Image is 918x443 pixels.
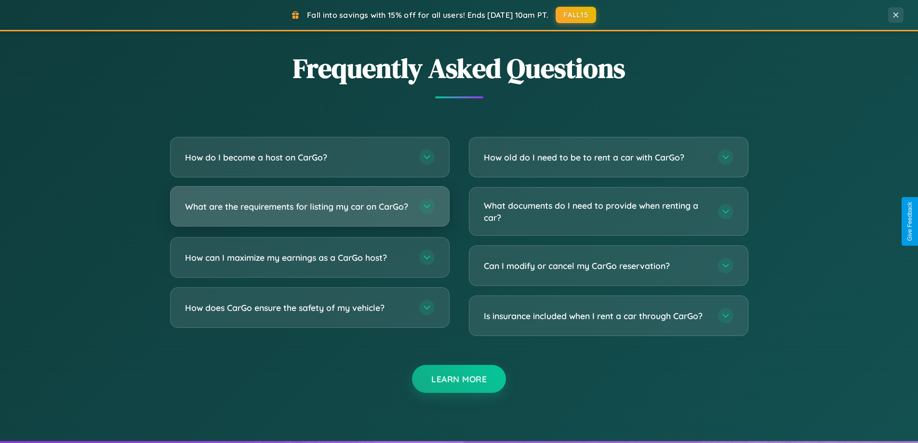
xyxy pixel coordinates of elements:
[170,50,748,87] h2: Frequently Asked Questions
[484,260,708,272] h3: Can I modify or cancel my CarGo reservation?
[185,151,410,163] h3: How do I become a host on CarGo?
[185,252,410,264] h3: How can I maximize my earnings as a CarGo host?
[307,10,548,20] span: Fall into savings with 15% off for all users! Ends [DATE] 10am PT.
[412,365,506,393] button: Learn More
[484,200,708,223] h3: What documents do I need to provide when renting a car?
[484,151,708,163] h3: How old do I need to be to rent a car with CarGo?
[185,201,410,213] h3: What are the requirements for listing my car on CarGo?
[906,202,913,241] div: Give Feedback
[185,302,410,314] h3: How does CarGo ensure the safety of my vehicle?
[556,7,596,23] button: FALL15
[484,310,708,322] h3: Is insurance included when I rent a car through CarGo?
